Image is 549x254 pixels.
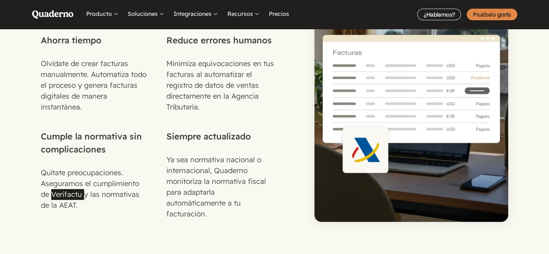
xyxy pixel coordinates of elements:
[41,130,149,156] h3: Cumple la normativa sin complicaciones
[166,130,275,143] h3: Siempre actualizado
[417,9,461,20] a: ¿Hablamos?
[41,34,149,47] h3: Ahorra tiempo
[166,34,275,47] h3: Reduce errores humanos
[166,154,275,219] div: Ya sea normativa nacional o internacional, Quaderno monitoriza la normativa fiscal para adaptarla...
[41,167,149,211] div: Quítate preocupaciones. Aseguramos el cumplimiento de Verifactu y las normativas de la AEAT.
[166,58,275,112] div: Minimiza equivocaciones en tus facturas al automatizar el registro de datos de ventas directament...
[41,58,149,112] div: Olvídate de crear facturas manualmente. Automatiza todo el proceso y genera facturas digitales de...
[467,9,517,20] a: Pruébalo gratis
